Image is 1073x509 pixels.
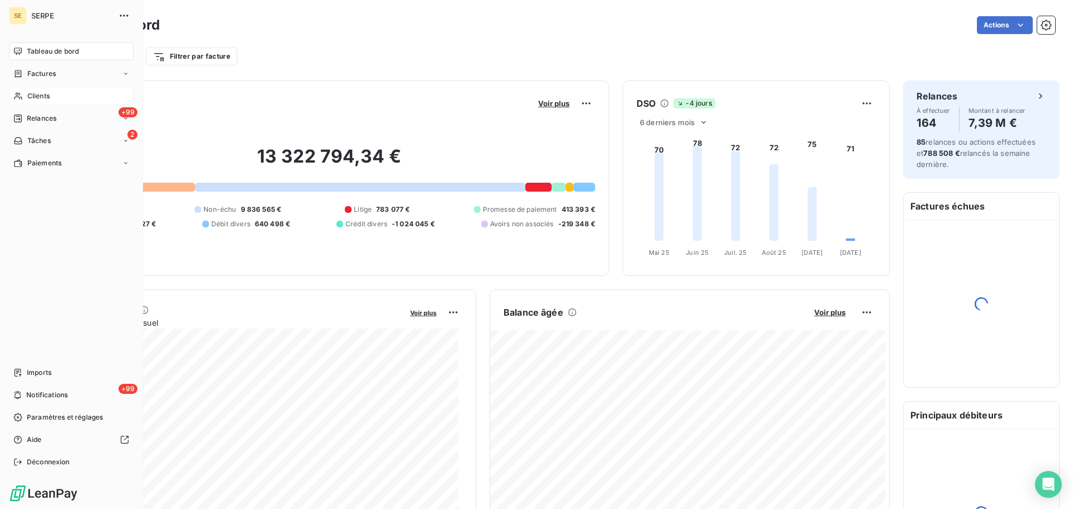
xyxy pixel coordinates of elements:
[241,204,282,215] span: 9 836 565 €
[1035,471,1062,498] div: Open Intercom Messenger
[211,219,250,229] span: Débit divers
[904,402,1059,429] h6: Principaux débiteurs
[762,249,786,256] tspan: Août 25
[811,307,849,317] button: Voir plus
[27,158,61,168] span: Paiements
[146,47,238,65] button: Filtrer par facture
[917,137,1036,169] span: relances ou actions effectuées et relancés la semaine dernière.
[923,149,960,158] span: 788 508 €
[27,136,51,146] span: Tâches
[9,431,134,449] a: Aide
[345,219,387,229] span: Crédit divers
[27,435,42,445] span: Aide
[9,7,27,25] div: SE
[801,249,823,256] tspan: [DATE]
[504,306,563,319] h6: Balance âgée
[27,91,50,101] span: Clients
[917,89,957,103] h6: Relances
[562,204,595,215] span: 413 393 €
[27,69,56,79] span: Factures
[63,145,595,179] h2: 13 322 794,34 €
[376,204,410,215] span: 783 077 €
[814,308,846,317] span: Voir plus
[649,249,670,256] tspan: Mai 25
[490,219,554,229] span: Avoirs non associés
[724,249,747,256] tspan: Juil. 25
[637,97,656,110] h6: DSO
[27,457,70,467] span: Déconnexion
[640,118,695,127] span: 6 derniers mois
[968,114,1025,132] h4: 7,39 M €
[27,46,79,56] span: Tableau de bord
[127,130,137,140] span: 2
[63,317,402,329] span: Chiffre d'affaires mensuel
[31,11,112,20] span: SERPE
[917,137,925,146] span: 85
[558,219,596,229] span: -219 348 €
[392,219,435,229] span: -1 024 045 €
[977,16,1033,34] button: Actions
[483,204,557,215] span: Promesse de paiement
[27,368,51,378] span: Imports
[840,249,861,256] tspan: [DATE]
[673,98,715,108] span: -4 jours
[410,309,436,317] span: Voir plus
[118,107,137,117] span: +99
[538,99,569,108] span: Voir plus
[535,98,573,108] button: Voir plus
[407,307,440,317] button: Voir plus
[26,390,68,400] span: Notifications
[27,113,56,123] span: Relances
[917,107,950,114] span: À effectuer
[917,114,950,132] h4: 164
[27,412,103,422] span: Paramètres et réglages
[354,204,372,215] span: Litige
[255,219,290,229] span: 640 498 €
[686,249,709,256] tspan: Juin 25
[9,484,78,502] img: Logo LeanPay
[968,107,1025,114] span: Montant à relancer
[118,384,137,394] span: +99
[904,193,1059,220] h6: Factures échues
[203,204,236,215] span: Non-échu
